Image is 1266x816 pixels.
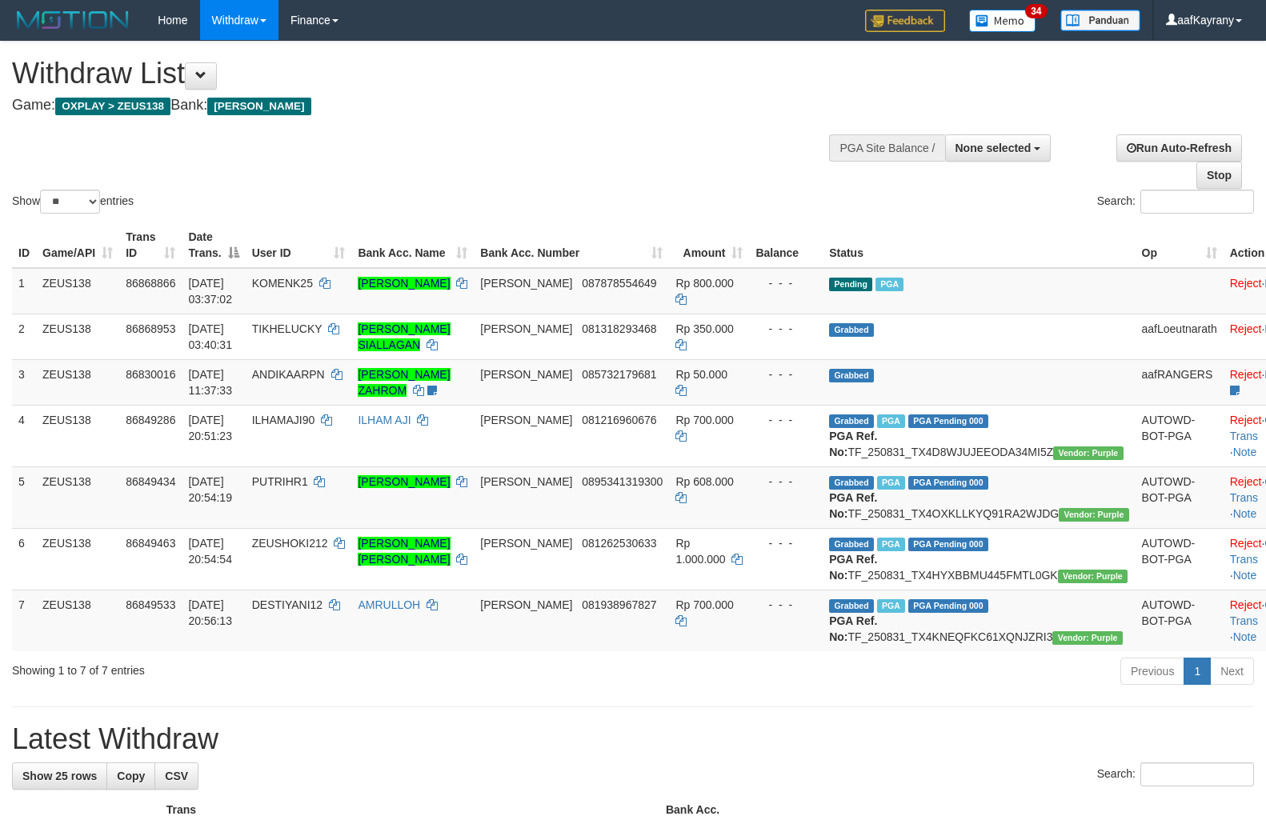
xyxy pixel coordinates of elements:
[1230,475,1262,488] a: Reject
[119,222,182,268] th: Trans ID: activate to sort column ascending
[582,537,656,550] span: Copy 081262530633 to clipboard
[188,368,232,397] span: [DATE] 11:37:33
[12,8,134,32] img: MOTION_logo.png
[12,359,36,405] td: 3
[12,405,36,466] td: 4
[908,538,988,551] span: PGA Pending
[1097,190,1254,214] label: Search:
[126,277,175,290] span: 86868866
[188,277,232,306] span: [DATE] 03:37:02
[829,278,872,291] span: Pending
[1025,4,1047,18] span: 34
[207,98,310,115] span: [PERSON_NAME]
[22,770,97,782] span: Show 25 rows
[1230,368,1262,381] a: Reject
[749,222,823,268] th: Balance
[675,537,725,566] span: Rp 1.000.000
[480,475,572,488] span: [PERSON_NAME]
[55,98,170,115] span: OXPLAY > ZEUS138
[829,134,944,162] div: PGA Site Balance /
[829,369,874,382] span: Grabbed
[252,475,308,488] span: PUTRIHR1
[182,222,245,268] th: Date Trans.: activate to sort column descending
[865,10,945,32] img: Feedback.jpg
[126,475,175,488] span: 86849434
[755,321,816,337] div: - - -
[1116,134,1242,162] a: Run Auto-Refresh
[829,599,874,613] span: Grabbed
[358,598,420,611] a: AMRULLOH
[1097,762,1254,786] label: Search:
[1233,569,1257,582] a: Note
[12,762,107,790] a: Show 25 rows
[252,277,313,290] span: KOMENK25
[582,475,663,488] span: Copy 0895341319300 to clipboard
[675,368,727,381] span: Rp 50.000
[358,475,450,488] a: [PERSON_NAME]
[1058,570,1128,583] span: Vendor URL: https://trx4.1velocity.biz
[582,322,656,335] span: Copy 081318293468 to clipboard
[823,528,1135,590] td: TF_250831_TX4HYXBBMU445FMTL0GK
[36,222,119,268] th: Game/API: activate to sort column ascending
[675,322,733,335] span: Rp 350.000
[908,599,988,613] span: PGA Pending
[1060,10,1140,31] img: panduan.png
[823,405,1135,466] td: TF_250831_TX4D8WJUJEEODA34MI5Z
[669,222,749,268] th: Amount: activate to sort column ascending
[829,414,874,428] span: Grabbed
[1230,322,1262,335] a: Reject
[480,322,572,335] span: [PERSON_NAME]
[877,599,905,613] span: Marked by aafRornrotha
[106,762,155,790] a: Copy
[755,412,816,428] div: - - -
[875,278,903,291] span: Marked by aafchomsokheang
[1052,631,1122,645] span: Vendor URL: https://trx4.1velocity.biz
[1136,222,1224,268] th: Op: activate to sort column ascending
[246,222,352,268] th: User ID: activate to sort column ascending
[1059,508,1128,522] span: Vendor URL: https://trx4.1velocity.biz
[480,277,572,290] span: [PERSON_NAME]
[1136,466,1224,528] td: AUTOWD-BOT-PGA
[252,414,315,426] span: ILHAMAJI90
[829,430,877,458] b: PGA Ref. No:
[956,142,1032,154] span: None selected
[165,770,188,782] span: CSV
[675,414,733,426] span: Rp 700.000
[1136,359,1224,405] td: aafRANGERS
[36,405,119,466] td: ZEUS138
[12,314,36,359] td: 2
[1196,162,1242,189] a: Stop
[1230,537,1262,550] a: Reject
[755,597,816,613] div: - - -
[969,10,1036,32] img: Button%20Memo.svg
[829,614,877,643] b: PGA Ref. No:
[12,268,36,314] td: 1
[877,538,905,551] span: Marked by aafRornrotha
[877,414,905,428] span: Marked by aafRornrotha
[12,98,828,114] h4: Game: Bank:
[1136,405,1224,466] td: AUTOWD-BOT-PGA
[36,528,119,590] td: ZEUS138
[358,322,450,351] a: [PERSON_NAME] SIALLAGAN
[252,368,325,381] span: ANDIKAARPN
[1136,590,1224,651] td: AUTOWD-BOT-PGA
[1140,762,1254,786] input: Search:
[1233,630,1257,643] a: Note
[1230,414,1262,426] a: Reject
[126,414,175,426] span: 86849286
[358,368,450,397] a: [PERSON_NAME] ZAHROM
[829,538,874,551] span: Grabbed
[154,762,198,790] a: CSV
[675,475,733,488] span: Rp 608.000
[126,598,175,611] span: 86849533
[1230,598,1262,611] a: Reject
[12,723,1254,755] h1: Latest Withdraw
[36,466,119,528] td: ZEUS138
[1210,658,1254,685] a: Next
[12,656,515,678] div: Showing 1 to 7 of 7 entries
[126,322,175,335] span: 86868953
[480,368,572,381] span: [PERSON_NAME]
[12,466,36,528] td: 5
[12,222,36,268] th: ID
[126,368,175,381] span: 86830016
